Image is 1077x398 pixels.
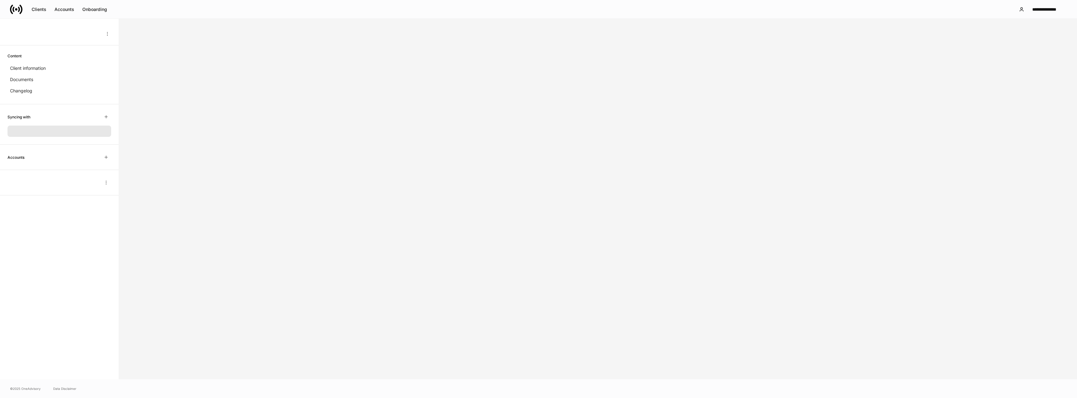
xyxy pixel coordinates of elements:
a: Documents [8,74,111,85]
p: Client information [10,65,46,71]
button: Clients [28,4,50,14]
a: Client information [8,63,111,74]
h6: Syncing with [8,114,30,120]
h6: Content [8,53,22,59]
p: Documents [10,76,33,83]
p: Changelog [10,88,32,94]
button: Onboarding [78,4,111,14]
a: Changelog [8,85,111,96]
div: Onboarding [82,6,107,13]
button: Accounts [50,4,78,14]
div: Accounts [54,6,74,13]
span: © 2025 OneAdvisory [10,386,41,391]
a: Data Disclaimer [53,386,76,391]
h6: Accounts [8,154,24,160]
div: Clients [32,6,46,13]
